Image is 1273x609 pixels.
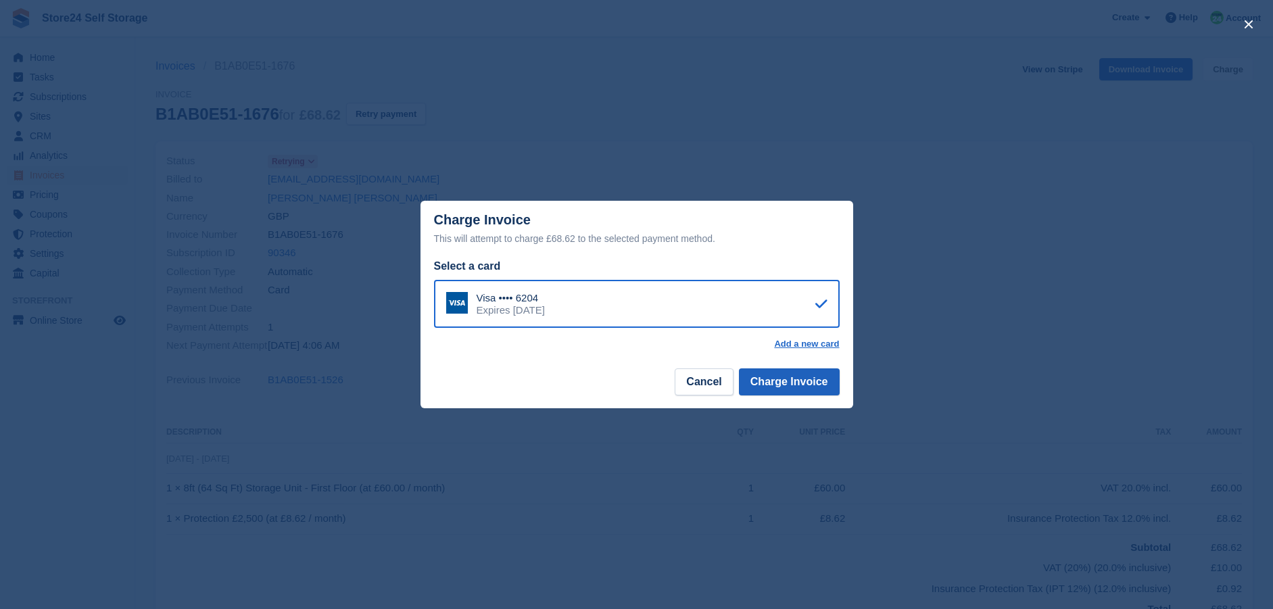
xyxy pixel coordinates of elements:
div: Expires [DATE] [477,304,545,316]
div: Charge Invoice [434,212,840,247]
img: Visa Logo [446,292,468,314]
div: This will attempt to charge £68.62 to the selected payment method. [434,230,840,247]
div: Visa •••• 6204 [477,292,545,304]
div: Select a card [434,258,840,274]
button: Charge Invoice [739,368,840,395]
button: close [1238,14,1259,35]
button: Cancel [675,368,733,395]
a: Add a new card [774,339,839,349]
